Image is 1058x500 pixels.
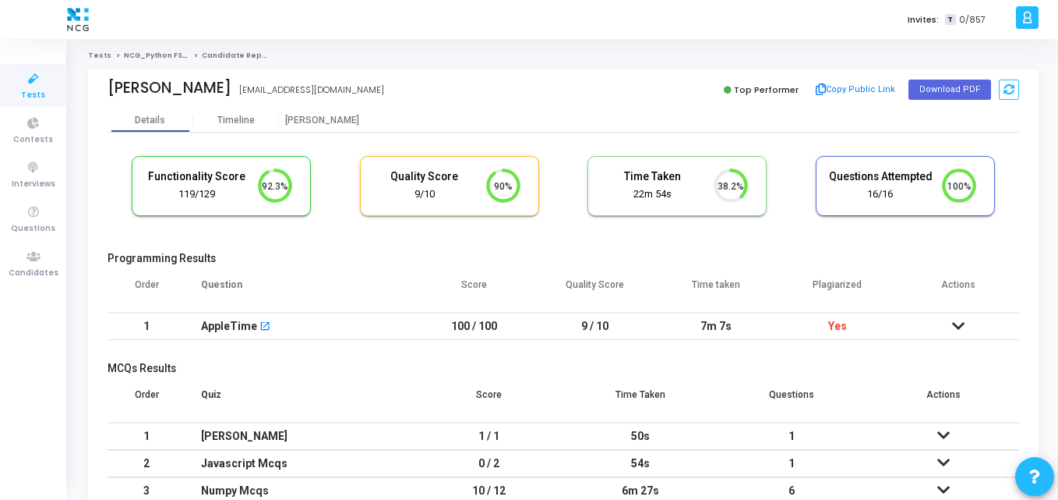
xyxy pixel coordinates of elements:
h5: MCQs Results [108,362,1019,375]
div: Timeline [217,115,255,126]
td: 0 / 2 [414,450,565,477]
nav: breadcrumb [88,51,1039,61]
th: Plagiarized [777,269,898,313]
button: Download PDF [908,80,991,100]
div: [EMAIL_ADDRESS][DOMAIN_NAME] [239,83,384,97]
div: 54s [580,451,700,477]
h5: Functionality Score [144,170,249,183]
span: 0/857 [959,13,986,27]
div: AppleTime [201,314,257,339]
div: 9/10 [372,187,477,202]
td: 9 / 10 [534,313,656,340]
span: Yes [828,320,847,332]
div: [PERSON_NAME] [201,424,398,449]
span: Top Performer [734,83,799,96]
th: Quiz [185,379,414,423]
div: Details [135,115,165,126]
div: [PERSON_NAME] [108,79,231,97]
th: Time taken [656,269,778,313]
th: Actions [898,269,1020,313]
td: 1 [108,313,185,340]
td: 7m 7s [656,313,778,340]
td: 100 / 100 [414,313,535,340]
h5: Programming Results [108,252,1019,265]
label: Invites: [908,13,939,27]
h5: Time Taken [600,170,704,183]
span: Questions [11,222,55,236]
span: Candidates [9,267,58,280]
th: Score [414,269,535,313]
h5: Quality Score [372,170,477,183]
div: Javascript Mcqs [201,451,398,477]
div: 16/16 [828,187,933,202]
td: 1 [108,423,185,450]
td: 1 [716,423,867,450]
th: Score [414,379,565,423]
td: 1 / 1 [414,423,565,450]
mat-icon: open_in_new [259,322,270,333]
span: T [945,14,955,26]
th: Order [108,269,185,313]
th: Questions [716,379,867,423]
span: Contests [13,133,53,147]
a: Tests [88,51,111,60]
div: [PERSON_NAME] [279,115,365,126]
th: Time Taken [565,379,716,423]
img: logo [63,4,93,35]
h5: Questions Attempted [828,170,933,183]
span: Tests [21,89,45,102]
div: 119/129 [144,187,249,202]
span: Candidate Report [202,51,273,60]
div: 22m 54s [600,187,704,202]
th: Actions [868,379,1019,423]
td: 2 [108,450,185,477]
th: Quality Score [534,269,656,313]
button: Copy Public Link [811,78,901,101]
td: 1 [716,450,867,477]
th: Question [185,269,414,313]
a: NCG_Python FS_Developer_2025 [124,51,255,60]
div: 50s [580,424,700,449]
th: Order [108,379,185,423]
span: Interviews [12,178,55,191]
